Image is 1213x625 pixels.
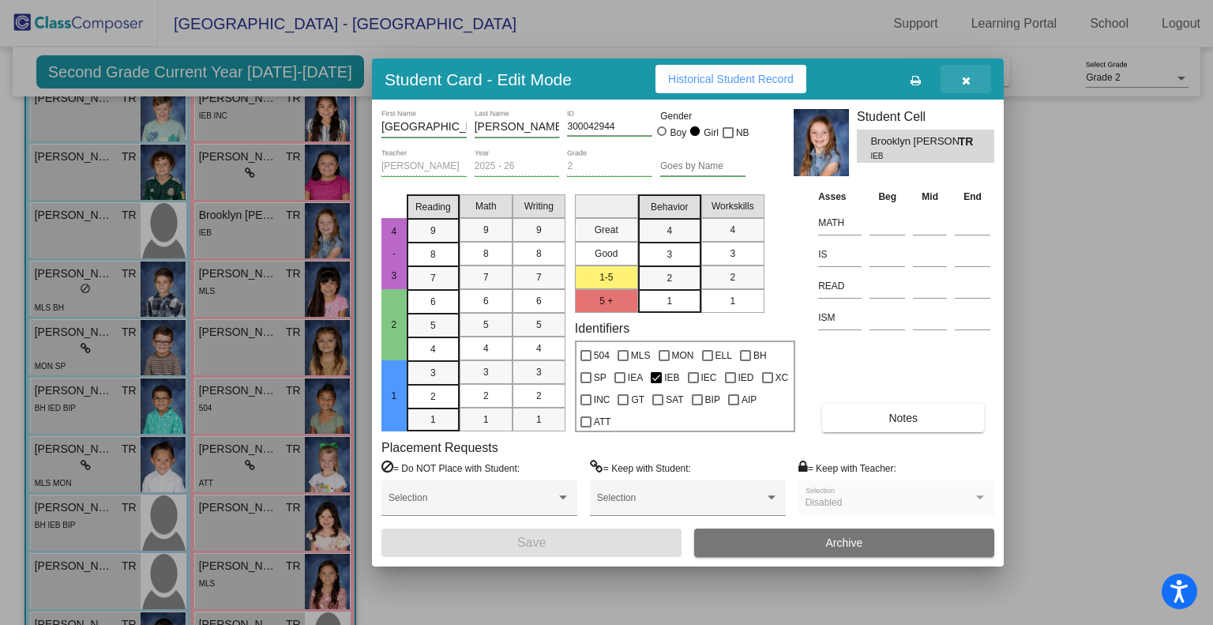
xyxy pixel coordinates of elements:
[667,271,672,285] span: 2
[730,294,735,308] span: 1
[959,134,981,150] span: TR
[775,368,789,387] span: XC
[672,346,694,365] span: MON
[483,389,489,403] span: 2
[594,368,606,387] span: SP
[666,390,683,409] span: SAT
[667,294,672,308] span: 1
[517,536,546,549] span: Save
[664,368,679,387] span: IEB
[430,271,436,285] span: 7
[660,109,745,123] mat-label: Gender
[651,200,688,214] span: Behavior
[736,123,749,142] span: NB
[475,161,560,172] input: year
[575,321,629,336] label: Identifiers
[483,247,489,261] span: 8
[909,188,951,205] th: Mid
[381,440,498,455] label: Placement Requests
[628,368,643,387] span: IEA
[631,346,651,365] span: MLS
[870,150,947,162] span: IEB
[387,390,401,401] span: 1
[567,122,652,133] input: Enter ID
[594,412,611,431] span: ATT
[951,188,994,205] th: End
[668,73,794,85] span: Historical Student Record
[483,412,489,427] span: 1
[536,270,542,284] span: 7
[381,161,467,172] input: teacher
[826,537,863,549] span: Archive
[806,497,843,508] span: Disabled
[483,270,489,284] span: 7
[385,70,572,89] h3: Student Card - Edit Mode
[536,341,542,356] span: 4
[430,224,436,238] span: 9
[594,390,610,409] span: INC
[536,294,542,308] span: 6
[483,341,489,356] span: 4
[701,368,717,387] span: IEC
[483,365,489,379] span: 3
[705,390,720,409] span: BIP
[798,460,896,476] label: = Keep with Teacher:
[866,188,909,205] th: Beg
[814,188,866,205] th: Asses
[415,200,451,214] span: Reading
[670,126,687,140] div: Boy
[730,247,735,261] span: 3
[730,270,735,284] span: 2
[430,412,436,427] span: 1
[888,412,918,424] span: Notes
[818,243,862,266] input: assessment
[483,318,489,332] span: 5
[594,346,610,365] span: 504
[703,126,719,140] div: Girl
[430,390,436,404] span: 2
[536,412,542,427] span: 1
[712,199,754,213] span: Workskills
[475,199,497,213] span: Math
[818,211,862,235] input: assessment
[857,109,994,124] h3: Student Cell
[430,342,436,356] span: 4
[730,223,735,237] span: 4
[536,223,542,237] span: 9
[483,223,489,237] span: 9
[590,460,691,476] label: = Keep with Student:
[536,389,542,403] span: 2
[753,346,767,365] span: BH
[870,134,958,150] span: Brooklyn [PERSON_NAME]
[818,274,862,298] input: assessment
[818,306,862,329] input: assessment
[694,529,994,557] button: Archive
[387,226,401,281] span: 4 - 3
[631,390,644,409] span: GT
[667,247,672,262] span: 3
[667,224,672,238] span: 4
[567,161,652,172] input: grade
[715,346,732,365] span: ELL
[381,529,682,557] button: Save
[430,295,436,309] span: 6
[430,318,436,333] span: 5
[738,368,754,387] span: IED
[387,319,401,330] span: 2
[524,199,554,213] span: Writing
[430,247,436,262] span: 8
[483,294,489,308] span: 6
[536,365,542,379] span: 3
[822,404,984,432] button: Notes
[655,65,806,93] button: Historical Student Record
[536,318,542,332] span: 5
[660,161,745,172] input: goes by name
[381,460,520,476] label: = Do NOT Place with Student:
[742,390,757,409] span: AIP
[430,366,436,380] span: 3
[536,247,542,261] span: 8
